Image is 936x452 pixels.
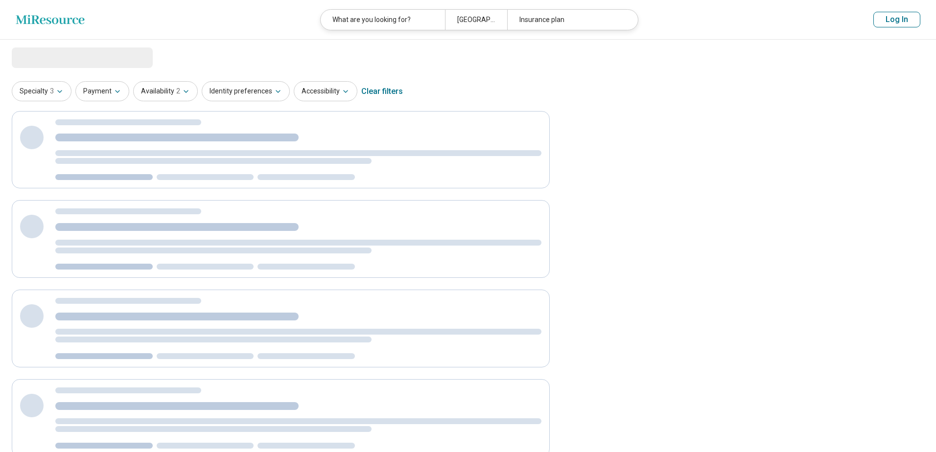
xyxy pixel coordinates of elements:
[176,86,180,96] span: 2
[50,86,54,96] span: 3
[361,80,403,103] div: Clear filters
[12,47,94,67] span: Loading...
[507,10,632,30] div: Insurance plan
[294,81,357,101] button: Accessibility
[873,12,920,27] button: Log In
[202,81,290,101] button: Identity preferences
[321,10,445,30] div: What are you looking for?
[445,10,507,30] div: [GEOGRAPHIC_DATA], [GEOGRAPHIC_DATA], [GEOGRAPHIC_DATA]
[133,81,198,101] button: Availability2
[75,81,129,101] button: Payment
[12,81,71,101] button: Specialty3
